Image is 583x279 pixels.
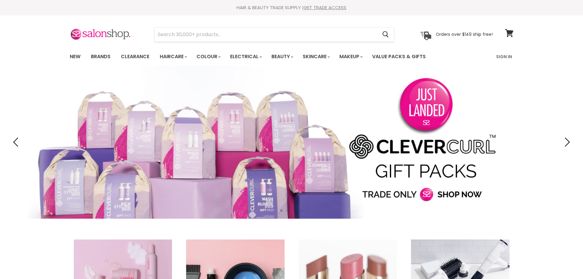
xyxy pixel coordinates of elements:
[155,50,191,63] a: Haircare
[11,136,23,148] button: Previous
[378,28,394,42] button: Search
[62,5,521,11] div: HAIR & BEAUTY TRADE SUPPLY |
[301,209,303,212] li: Page dot 4
[560,136,572,148] button: Next
[155,28,378,42] input: Search
[62,48,521,66] nav: Main
[368,50,430,63] a: Value Packs & Gifts
[226,50,266,63] a: Electrical
[335,50,366,63] a: Makeup
[287,209,289,212] li: Page dot 2
[298,50,334,63] a: Skincare
[116,50,154,63] a: Clearance
[436,32,493,37] p: Orders over $149 ship free!
[304,4,346,11] a: GET TRADE ACCESS
[280,209,282,212] li: Page dot 1
[154,27,394,42] form: Product
[65,48,462,66] ul: Main menu
[86,50,115,63] a: Brands
[65,50,85,63] a: New
[192,50,224,63] a: Colour
[492,50,516,63] a: Sign In
[267,50,297,63] a: Beauty
[294,209,296,212] li: Page dot 3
